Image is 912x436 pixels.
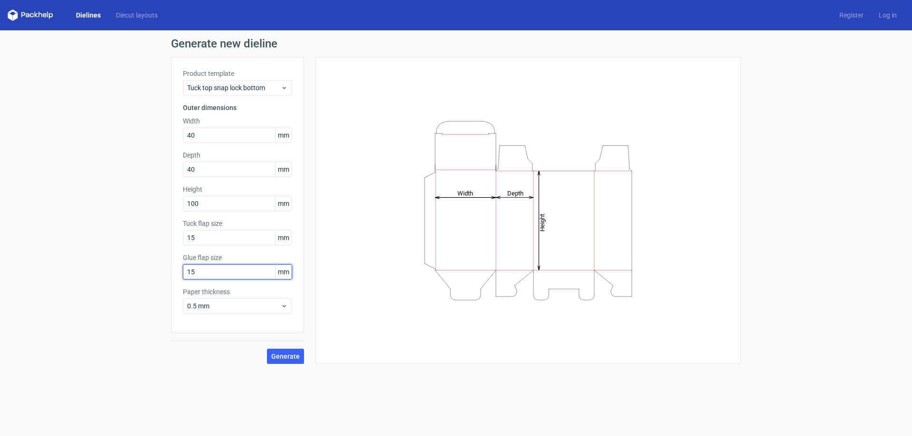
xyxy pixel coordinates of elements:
span: mm [275,128,292,142]
span: 0.5 mm [187,301,281,311]
label: Glue flap size [183,253,292,262]
tspan: Depth [507,189,523,196]
a: Diecut layouts [108,10,165,20]
button: Generate [267,349,304,364]
tspan: Height [539,213,546,231]
span: Generate [271,353,300,360]
label: Paper thickness [183,287,292,297]
tspan: Width [457,189,473,196]
a: Dielines [68,10,108,20]
label: Depth [183,150,292,160]
label: Width [183,116,292,126]
label: Product template [183,69,292,78]
a: Register [832,10,871,20]
span: mm [275,196,292,211]
h3: Outer dimensions [183,103,292,112]
h1: Generate new dieline [171,38,741,49]
label: Tuck flap size [183,219,292,228]
label: Height [183,185,292,194]
span: mm [275,231,292,245]
a: Log in [871,10,904,20]
span: mm [275,162,292,176]
span: mm [275,265,292,279]
span: Tuck top snap lock bottom [187,83,281,93]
